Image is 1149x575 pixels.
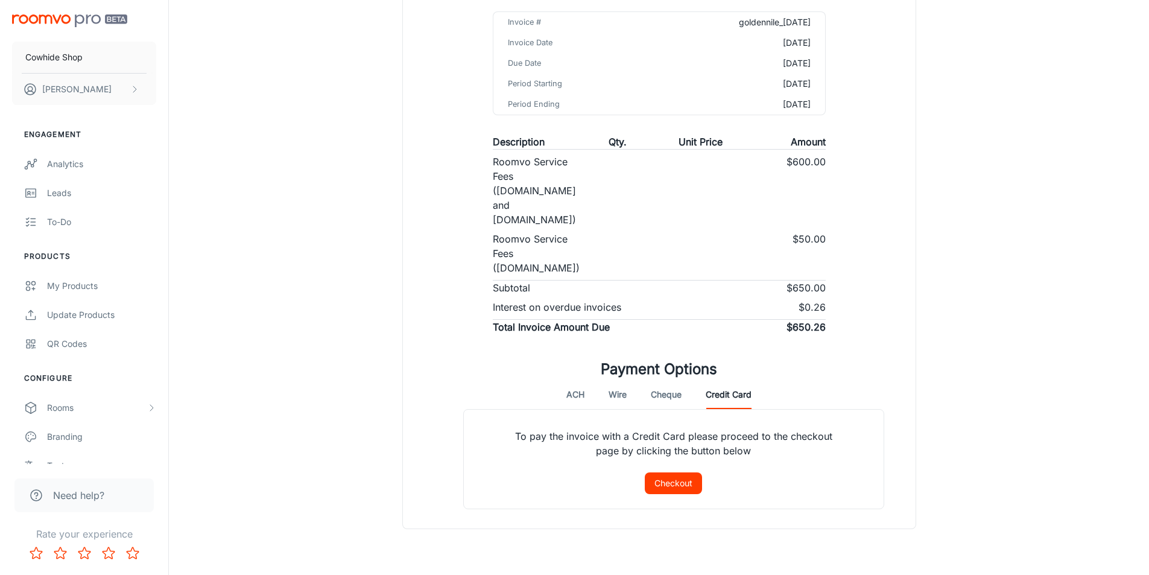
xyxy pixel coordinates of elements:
button: ACH [566,380,584,409]
td: [DATE] [659,53,825,74]
button: Rate 3 star [72,541,97,565]
div: Leads [47,186,156,200]
button: Rate 5 star [121,541,145,565]
div: Branding [47,430,156,443]
span: Need help? [53,488,104,503]
div: Texts [47,459,156,472]
div: Analytics [47,157,156,171]
td: [DATE] [659,33,825,53]
button: Rate 1 star [24,541,48,565]
p: $650.26 [787,320,826,334]
p: Unit Price [679,135,723,149]
td: Invoice Date [493,33,660,53]
button: Cheque [651,380,682,409]
p: [PERSON_NAME] [42,83,112,96]
p: Cowhide Shop [25,51,83,64]
td: Period Starting [493,74,660,94]
h1: Payment Options [601,358,717,380]
p: Total Invoice Amount Due [493,320,610,334]
button: Credit Card [706,380,752,409]
button: Checkout [645,472,702,494]
td: Period Ending [493,94,660,115]
p: Subtotal [493,281,530,295]
button: Rate 2 star [48,541,72,565]
p: Roomvo Service Fees ([DOMAIN_NAME]) [493,232,580,275]
button: Wire [609,380,627,409]
td: goldennile_[DATE] [659,12,825,33]
p: Rate your experience [10,527,159,541]
p: $650.00 [787,281,826,295]
p: Description [493,135,545,149]
p: $50.00 [793,232,826,275]
div: To-do [47,215,156,229]
p: Qty. [609,135,627,149]
p: Amount [791,135,826,149]
p: Roomvo Service Fees ([DOMAIN_NAME] and [DOMAIN_NAME]) [493,154,576,227]
div: My Products [47,279,156,293]
button: Cowhide Shop [12,42,156,73]
p: $0.26 [799,300,826,314]
button: [PERSON_NAME] [12,74,156,105]
td: Due Date [493,53,660,74]
td: [DATE] [659,74,825,94]
button: Rate 4 star [97,541,121,565]
p: To pay the invoice with a Credit Card please proceed to the checkout page by clicking the button ... [493,410,855,472]
td: [DATE] [659,94,825,115]
td: Invoice # [493,12,660,33]
div: Rooms [47,401,147,415]
p: Interest on overdue invoices [493,300,621,314]
p: $600.00 [787,154,826,227]
div: Update Products [47,308,156,322]
img: Roomvo PRO Beta [12,14,127,27]
div: QR Codes [47,337,156,351]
